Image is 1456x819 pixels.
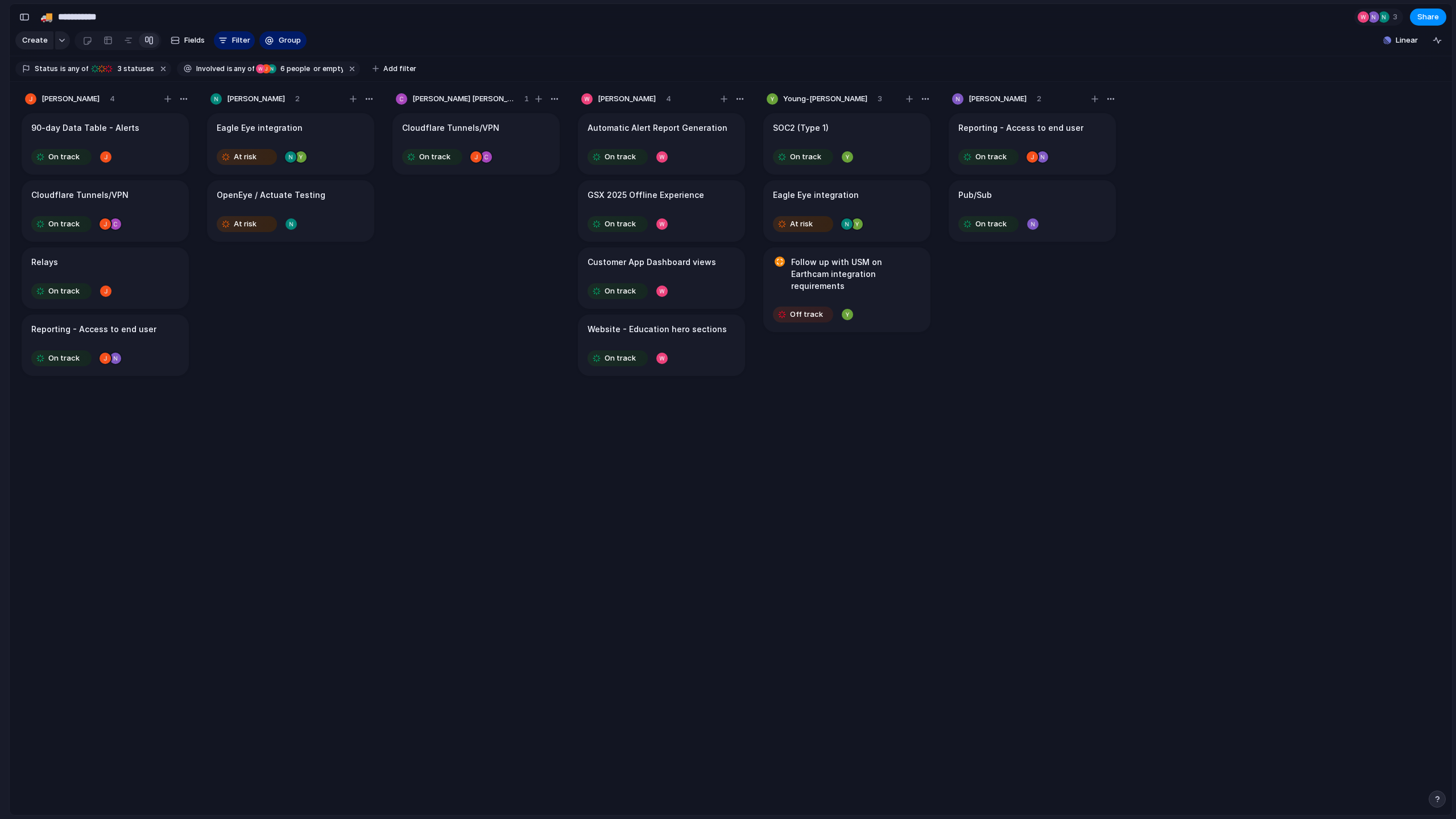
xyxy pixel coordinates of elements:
h1: OpenEye / Actuate Testing [217,189,325,201]
span: 3 [114,64,123,73]
span: 2 [1037,93,1041,105]
span: On track [975,151,1007,163]
div: Reporting - Access to end userOn track [22,315,189,376]
button: Off track [770,305,836,324]
span: On track [790,151,821,163]
span: [PERSON_NAME] [969,93,1027,105]
span: 3 [878,93,882,105]
div: RelaysOn track [22,247,189,309]
h1: Pub/Sub [958,189,992,201]
button: 3 statuses [89,63,156,75]
span: or empty [312,64,343,74]
span: On track [605,353,636,364]
h1: 90-day Data Table - Alerts [31,122,139,134]
span: On track [48,353,80,364]
button: isany of [58,63,90,75]
h1: Follow up with USM on Earthcam integration requirements [791,256,921,292]
span: is [60,64,66,74]
span: [PERSON_NAME] [598,93,656,105]
button: On track [28,349,94,367]
div: SOC2 (Type 1)On track [763,113,930,175]
div: Customer App Dashboard viewsOn track [578,247,745,309]
span: 6 [277,64,287,73]
h1: Reporting - Access to end user [31,323,156,336]
span: Add filter [383,64,416,74]
span: Involved [196,64,225,74]
button: isany of [225,63,257,75]
span: On track [419,151,450,163]
span: Filter [232,35,250,46]
span: On track [48,286,80,297]
button: At risk [214,148,280,166]
span: At risk [234,218,257,230]
span: Off track [790,309,823,320]
button: Filter [214,31,255,49]
span: 3 [1393,11,1401,23]
span: 2 [295,93,300,105]
div: Follow up with USM on Earthcam integration requirementsOff track [763,247,930,332]
span: Create [22,35,48,46]
span: On track [48,218,80,230]
div: Eagle Eye integrationAt risk [207,113,374,175]
button: On track [585,349,651,367]
span: any of [66,64,88,74]
h1: Cloudflare Tunnels/VPN [402,122,499,134]
span: On track [975,218,1007,230]
span: people [277,64,310,74]
span: At risk [234,151,257,163]
span: At risk [790,218,813,230]
span: Fields [184,35,205,46]
button: Group [259,31,307,49]
h1: SOC2 (Type 1) [773,122,829,134]
h1: Relays [31,256,58,268]
button: On track [399,148,465,166]
span: Share [1417,11,1439,23]
h1: Website - Education hero sections [588,323,727,336]
button: Share [1410,9,1446,26]
button: At risk [770,215,836,233]
button: On track [585,215,651,233]
span: On track [605,151,636,163]
h1: Customer App Dashboard views [588,256,716,268]
div: Reporting - Access to end userOn track [949,113,1116,175]
button: On track [955,215,1021,233]
span: [PERSON_NAME] [PERSON_NAME] [412,93,514,105]
h1: Cloudflare Tunnels/VPN [31,189,129,201]
div: Automatic Alert Report GenerationOn track [578,113,745,175]
span: is [227,64,233,74]
span: On track [48,151,80,163]
button: At risk [214,215,280,233]
span: Group [279,35,301,46]
h1: Reporting - Access to end user [958,122,1083,134]
button: Add filter [366,61,423,77]
h1: Eagle Eye integration [217,122,303,134]
button: 6 peopleor empty [255,63,345,75]
div: 90-day Data Table - AlertsOn track [22,113,189,175]
h1: GSX 2025 Offline Experience [588,189,704,201]
button: On track [585,148,651,166]
div: Cloudflare Tunnels/VPNOn track [392,113,560,175]
button: Linear [1379,32,1422,49]
div: 🚚 [40,9,53,24]
span: statuses [114,64,154,74]
button: Create [15,31,53,49]
h1: Automatic Alert Report Generation [588,122,727,134]
div: Eagle Eye integrationAt risk [763,180,930,242]
span: On track [605,218,636,230]
button: On track [28,215,94,233]
span: [PERSON_NAME] [42,93,100,105]
button: On track [585,282,651,300]
span: Linear [1396,35,1418,46]
button: On track [770,148,836,166]
h1: Eagle Eye integration [773,189,859,201]
span: 4 [666,93,671,105]
span: Status [35,64,58,74]
span: 4 [110,93,115,105]
span: On track [605,286,636,297]
div: OpenEye / Actuate TestingAt risk [207,180,374,242]
button: On track [28,148,94,166]
span: [PERSON_NAME] [227,93,285,105]
span: any of [233,64,255,74]
div: GSX 2025 Offline ExperienceOn track [578,180,745,242]
button: Fields [166,31,209,49]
